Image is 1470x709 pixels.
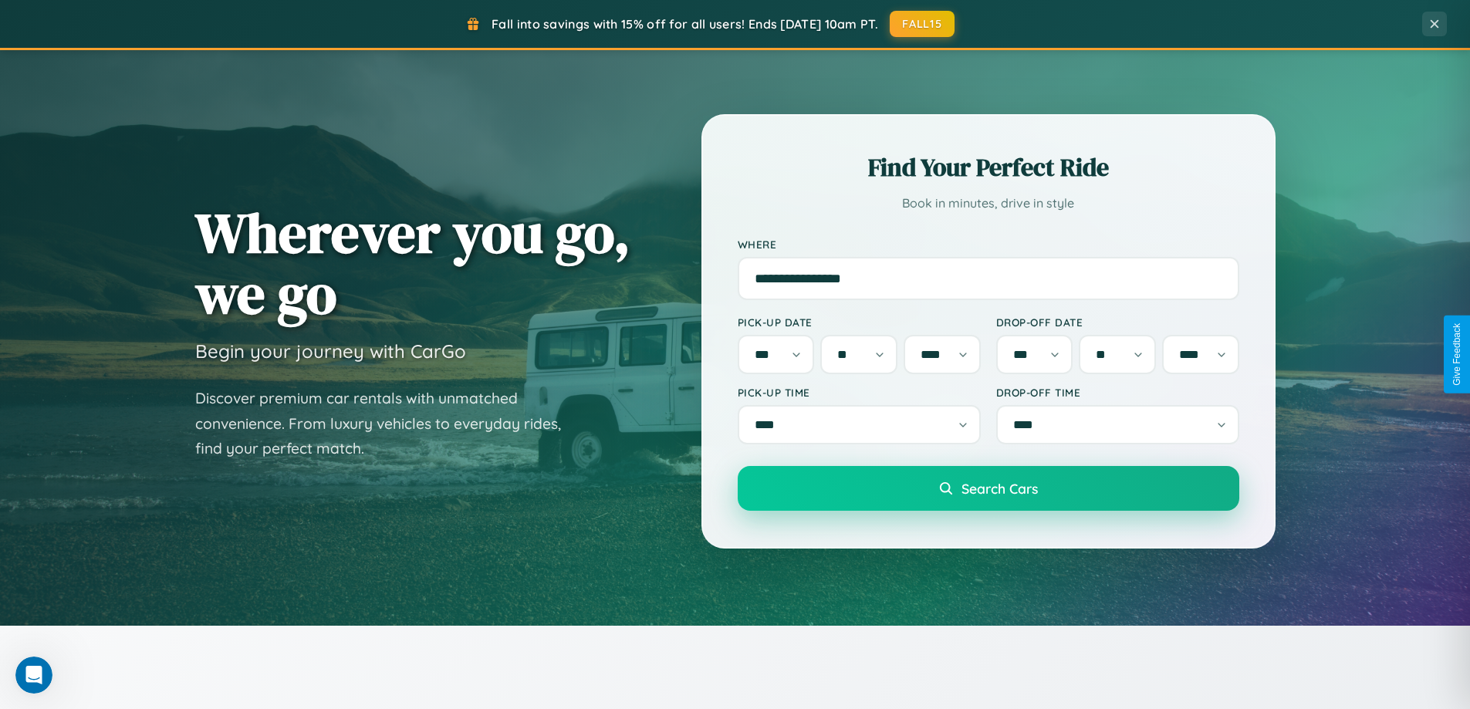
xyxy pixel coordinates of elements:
button: Search Cars [738,466,1239,511]
h1: Wherever you go, we go [195,202,630,324]
span: Search Cars [961,480,1038,497]
h2: Find Your Perfect Ride [738,150,1239,184]
button: FALL15 [890,11,955,37]
label: Pick-up Time [738,386,981,399]
p: Book in minutes, drive in style [738,192,1239,214]
div: Give Feedback [1451,323,1462,386]
span: Fall into savings with 15% off for all users! Ends [DATE] 10am PT. [492,16,878,32]
label: Drop-off Date [996,316,1239,329]
label: Where [738,238,1239,251]
p: Discover premium car rentals with unmatched convenience. From luxury vehicles to everyday rides, ... [195,386,581,461]
h3: Begin your journey with CarGo [195,339,466,363]
iframe: Intercom live chat [15,657,52,694]
label: Drop-off Time [996,386,1239,399]
label: Pick-up Date [738,316,981,329]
